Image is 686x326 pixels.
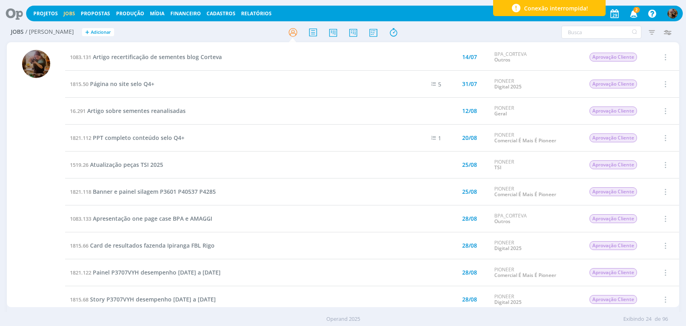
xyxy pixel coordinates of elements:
span: de [655,315,661,323]
a: Relatórios [241,10,272,17]
div: BPA_CORTEVA [494,51,577,63]
div: 12/08 [462,108,477,114]
span: Artigo recertificação de sementes blog Corteva [93,53,222,61]
input: Busca [561,26,641,39]
button: Cadastros [204,10,238,17]
a: Mídia [150,10,164,17]
a: Comercial É Mais É Pioneer [494,137,556,144]
span: 1821.112 [70,134,91,141]
div: 25/08 [462,162,477,168]
button: Financeiro [168,10,203,17]
button: Produção [114,10,147,17]
div: PIONEER [494,132,577,144]
button: Propostas [78,10,113,17]
a: 1815.68Story P3707VYH desempenho [DATE] a [DATE] [70,295,216,303]
span: Aprovação Cliente [590,241,637,250]
span: 1083.133 [70,215,91,222]
a: TSI [494,164,502,171]
span: 1815.50 [70,80,88,88]
a: 1821.118Banner e painel silagem P3601 P40537 P4285 [70,188,216,195]
img: A [22,50,50,78]
span: 1519.26 [70,161,88,168]
span: Aprovação Cliente [590,214,637,223]
div: 28/08 [462,297,477,302]
div: PIONEER [494,105,577,117]
span: Aprovação Cliente [590,160,637,169]
span: Atualização peças TSI 2025 [90,161,163,168]
a: Geral [494,110,507,117]
span: 1815.68 [70,296,88,303]
div: PIONEER [494,267,577,279]
div: PIONEER [494,78,577,90]
span: Página no site selo Q4+ [90,80,154,88]
button: Jobs [61,10,78,17]
span: / [PERSON_NAME] [25,29,74,35]
span: 24 [646,315,651,323]
span: Card de resultados fazenda Ipiranga FBL Rigo [90,242,215,249]
a: Digital 2025 [494,299,522,305]
span: PPT completo conteúdo selo Q4+ [93,134,184,141]
button: A [667,6,678,21]
span: Aprovação Cliente [590,133,637,142]
button: Projetos [31,10,60,17]
span: Apresentação one page case BPA e AMAGGI [93,215,212,222]
div: 28/08 [462,243,477,248]
span: 1815.66 [70,242,88,249]
a: Comercial É Mais É Pioneer [494,191,556,198]
span: 1083.131 [70,53,91,61]
span: 1821.122 [70,269,91,276]
span: Aprovação Cliente [590,107,637,115]
button: Relatórios [239,10,274,17]
div: PIONEER [494,294,577,305]
a: Financeiro [170,10,201,17]
span: + [85,28,89,37]
span: Aprovação Cliente [590,268,637,277]
span: 16.291 [70,107,86,115]
div: BPA_CORTEVA [494,213,577,225]
a: 1821.122Painel P3707VYH desempenho [DATE] a [DATE] [70,269,221,276]
a: 1815.50Página no site selo Q4+ [70,80,154,88]
span: 1 [438,134,441,142]
span: Aprovação Cliente [590,295,637,304]
span: Aprovação Cliente [590,53,637,62]
a: Jobs [63,10,75,17]
div: PIONEER [494,186,577,198]
div: 31/07 [462,81,477,87]
div: 28/08 [462,216,477,221]
span: Aprovação Cliente [590,80,637,88]
div: PIONEER [494,240,577,252]
a: Digital 2025 [494,245,522,252]
a: Digital 2025 [494,83,522,90]
a: 1519.26Atualização peças TSI 2025 [70,161,163,168]
a: 1083.133Apresentação one page case BPA e AMAGGI [70,215,212,222]
a: Outros [494,218,510,225]
span: Banner e painel silagem P3601 P40537 P4285 [93,188,216,195]
div: 20/08 [462,135,477,141]
a: Projetos [33,10,58,17]
a: Produção [116,10,144,17]
a: 16.291Artigo sobre sementes reanalisadas [70,107,186,115]
a: 1821.112PPT completo conteúdo selo Q4+ [70,134,184,141]
span: 2 [633,7,640,13]
span: Exibindo [623,315,644,323]
a: 1815.66Card de resultados fazenda Ipiranga FBL Rigo [70,242,215,249]
span: Painel P3707VYH desempenho [DATE] a [DATE] [93,269,221,276]
span: Artigo sobre sementes reanalisadas [87,107,186,115]
span: 96 [662,315,668,323]
span: Propostas [81,10,110,17]
span: Jobs [11,29,24,35]
div: 28/08 [462,270,477,275]
div: 14/07 [462,54,477,60]
span: Aprovação Cliente [590,187,637,196]
a: Comercial É Mais É Pioneer [494,272,556,279]
span: Conexão interrompida! [524,4,588,12]
span: Story P3707VYH desempenho [DATE] a [DATE] [90,295,216,303]
a: Outros [494,56,510,63]
img: A [668,8,678,18]
button: Mídia [147,10,167,17]
a: 1083.131Artigo recertificação de sementes blog Corteva [70,53,222,61]
button: +Adicionar [82,28,114,37]
span: Adicionar [91,30,111,35]
div: PIONEER [494,159,577,171]
span: 1821.118 [70,188,91,195]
